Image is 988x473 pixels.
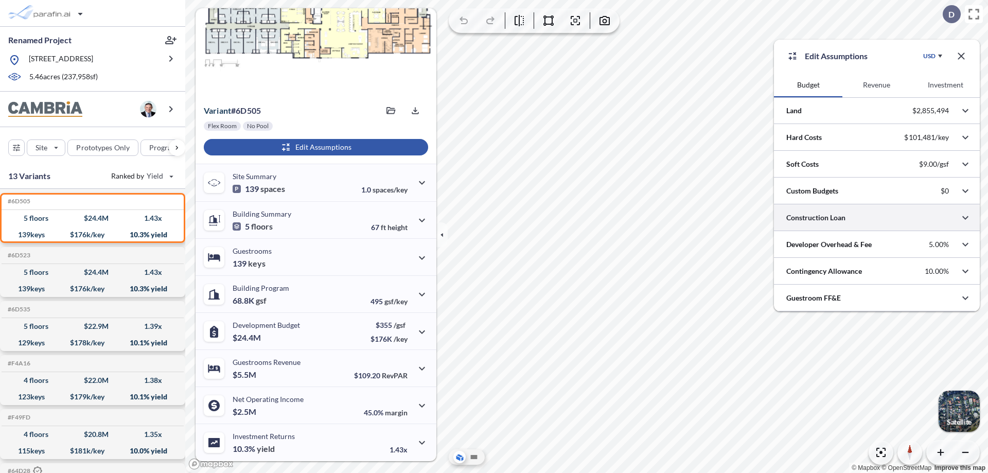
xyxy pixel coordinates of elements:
p: Edit Assumptions [805,50,868,62]
p: Building Program [233,284,289,292]
a: OpenStreetMap [881,464,931,471]
p: $355 [370,321,408,329]
p: $24.4M [233,332,262,343]
button: Site [27,139,65,156]
button: Prototypes Only [67,139,138,156]
span: /key [394,335,408,343]
p: 5 [233,221,273,232]
span: spaces [260,184,285,194]
p: 68.8K [233,295,267,306]
p: Contingency Allowance [786,266,862,276]
p: $5.5M [233,370,258,380]
button: Edit Assumptions [204,139,428,155]
span: height [387,223,408,232]
span: spaces/key [373,185,408,194]
p: 10.3% [233,444,275,454]
h5: Click to copy the code [6,252,30,259]
button: Site Plan [468,451,480,463]
p: Building Summary [233,209,291,218]
p: 139 [233,258,266,269]
h5: Click to copy the code [6,414,30,421]
p: Land [786,106,802,116]
p: Guestrooms [233,247,272,255]
p: Custom Budgets [786,186,838,196]
button: Aerial View [453,451,466,463]
p: Developer Overhead & Fee [786,239,872,250]
p: 5.00% [929,240,949,249]
p: 495 [370,297,408,306]
h5: Click to copy the code [6,306,30,313]
p: Satellite [947,418,972,426]
p: Guestrooms Revenue [233,358,301,366]
a: Improve this map [934,464,985,471]
img: BrandImage [8,101,82,117]
p: $101,481/key [904,133,949,142]
p: Prototypes Only [76,143,130,153]
p: 5.46 acres ( 237,958 sf) [29,72,98,83]
button: Ranked by Yield [103,168,180,184]
p: 139 [233,184,285,194]
p: $2,855,494 [912,106,949,115]
p: 10.00% [925,267,949,276]
span: gsf/key [384,297,408,306]
button: Budget [774,73,842,97]
span: /gsf [394,321,405,329]
span: RevPAR [382,371,408,380]
h5: Click to copy the code [6,360,30,367]
span: keys [248,258,266,269]
p: Guestroom FF&E [786,293,841,303]
p: 45.0% [364,408,408,417]
p: 67 [371,223,408,232]
div: USD [923,52,936,60]
h5: Click to copy the code [6,198,30,205]
p: D [948,10,955,19]
p: Investment Returns [233,432,295,441]
p: 1.0 [361,185,408,194]
button: Program [140,139,196,156]
p: 13 Variants [8,170,50,182]
p: Flex Room [208,122,237,130]
p: 1.43x [390,445,408,454]
p: $0 [941,186,949,196]
p: Net Operating Income [233,395,304,404]
span: yield [257,444,275,454]
img: user logo [140,101,156,117]
p: # 6d505 [204,106,261,116]
p: $176K [370,335,408,343]
p: Site [36,143,47,153]
p: $9.00/gsf [919,160,949,169]
span: Variant [204,106,231,115]
span: Yield [147,171,164,181]
a: Mapbox [852,464,880,471]
a: Mapbox homepage [188,458,234,470]
button: Switcher ImageSatellite [939,391,980,432]
p: $2.5M [233,407,258,417]
button: Revenue [842,73,911,97]
p: Hard Costs [786,132,822,143]
p: No Pool [247,122,269,130]
p: Site Summary [233,172,276,181]
span: floors [251,221,273,232]
button: Investment [911,73,980,97]
p: [STREET_ADDRESS] [29,54,93,66]
p: Soft Costs [786,159,819,169]
span: gsf [256,295,267,306]
span: ft [381,223,386,232]
p: Program [149,143,178,153]
p: Renamed Project [8,34,72,46]
img: Switcher Image [939,391,980,432]
p: Development Budget [233,321,300,329]
p: $109.20 [354,371,408,380]
span: margin [385,408,408,417]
